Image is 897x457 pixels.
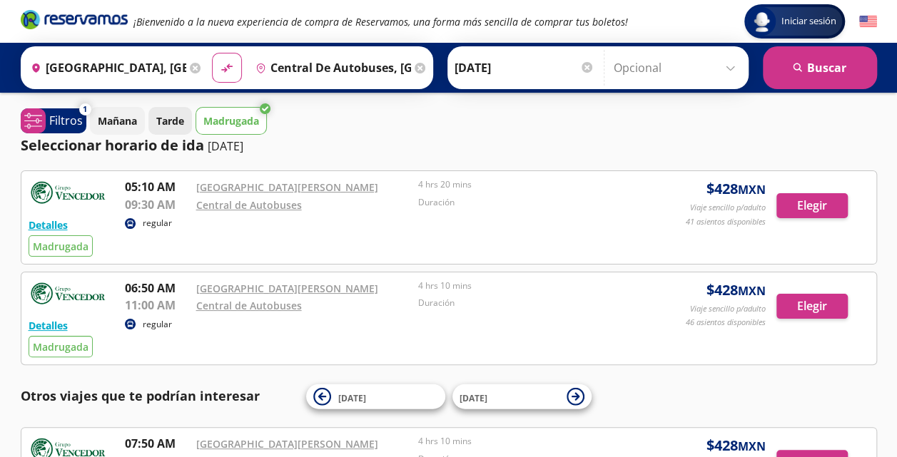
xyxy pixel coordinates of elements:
input: Buscar Origen [25,50,186,86]
em: ¡Bienvenido a la nueva experiencia de compra de Reservamos, una forma más sencilla de comprar tus... [133,15,628,29]
span: $ 428 [706,279,766,301]
p: Duración [418,297,634,309]
a: [GEOGRAPHIC_DATA][PERSON_NAME] [196,180,378,194]
p: 11:00 AM [125,297,189,314]
span: 1 [83,103,87,115]
button: Madrugada [196,107,267,135]
button: English [859,13,877,31]
p: Viaje sencillo p/adulto [690,303,766,315]
a: Brand Logo [21,9,128,34]
p: 07:50 AM [125,435,189,452]
p: Tarde [156,113,184,128]
p: Filtros [49,112,83,129]
p: Otros viajes que te podrían interesar [21,386,877,406]
span: Iniciar sesión [776,14,842,29]
small: MXN [738,182,766,197]
span: Madrugada [33,340,88,354]
input: Elegir Fecha [455,50,594,86]
button: Mañana [90,107,145,135]
i: Brand Logo [21,9,128,30]
p: Seleccionar horario de ida [21,135,204,156]
a: [GEOGRAPHIC_DATA][PERSON_NAME] [196,437,378,451]
button: Tarde [148,107,192,135]
p: Viaje sencillo p/adulto [690,202,766,214]
p: Mañana [98,113,137,128]
p: 09:30 AM [125,196,189,213]
p: Duración [418,196,634,209]
a: [GEOGRAPHIC_DATA][PERSON_NAME] [196,282,378,295]
span: [DATE] [338,391,366,404]
p: 41 asientos disponibles [686,216,766,228]
p: regular [143,318,172,331]
button: [DATE] [306,384,445,409]
p: 06:50 AM [125,279,189,297]
span: [DATE] [460,391,487,404]
img: RESERVAMOS [29,279,107,308]
button: [DATE] [452,384,592,409]
span: $ 428 [706,178,766,200]
img: RESERVAMOS [29,178,107,207]
span: $ 428 [706,435,766,456]
small: MXN [738,438,766,454]
small: MXN [738,283,766,299]
button: 1Filtros [21,108,86,133]
a: Central de Autobuses [196,198,302,212]
a: Central de Autobuses [196,299,302,312]
p: 4 hrs 10 mins [418,435,634,448]
p: Madrugada [203,113,259,128]
p: 4 hrs 20 mins [418,178,634,191]
button: Detalles [29,318,68,333]
button: Elegir [776,294,848,319]
button: Buscar [763,46,877,89]
p: regular [143,217,172,230]
button: Detalles [29,217,68,232]
span: Madrugada [33,240,88,253]
p: 4 hrs 10 mins [418,279,634,292]
p: 05:10 AM [125,178,189,195]
p: 46 asientos disponibles [686,317,766,329]
input: Opcional [614,50,741,86]
input: Buscar Destino [250,50,411,86]
button: Elegir [776,193,848,218]
p: [DATE] [208,138,243,155]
